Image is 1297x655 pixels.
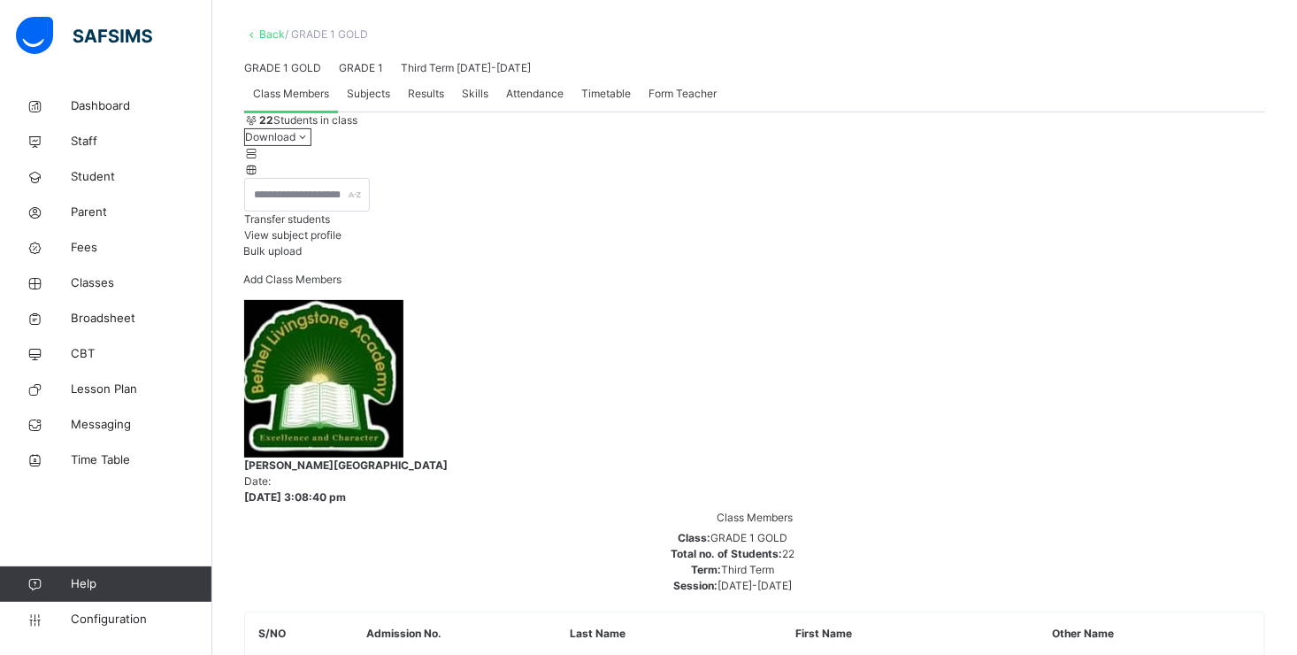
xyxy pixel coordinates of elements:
span: Dashboard [71,97,212,115]
span: Results [408,86,444,102]
span: GRADE 1 GOLD [244,61,321,74]
span: CBT [71,345,212,363]
span: Term: [691,563,721,576]
span: 22 [782,547,794,560]
span: Third Term [DATE]-[DATE] [401,61,531,74]
span: Time Table [71,451,212,469]
span: Lesson Plan [71,381,212,398]
span: Total no. of Students: [671,547,782,560]
span: GRADE 1 [339,61,383,74]
span: / GRADE 1 GOLD [285,27,368,41]
span: [PERSON_NAME][GEOGRAPHIC_DATA] [244,458,1265,474]
span: Timetable [581,86,631,102]
span: Subjects [347,86,390,102]
span: Class Members [717,511,793,524]
span: [DATE]-[DATE] [718,579,792,592]
img: bethel.png [244,300,403,458]
span: Download [245,130,295,143]
a: Back [259,27,285,41]
span: Classes [71,274,212,292]
span: Date: [244,474,271,488]
span: Staff [71,133,212,150]
span: Add Class Members [243,273,342,286]
span: Bulk upload [243,244,302,258]
span: Broadsheet [71,310,212,327]
span: Attendance [506,86,564,102]
span: Class: [678,531,710,544]
span: [DATE] 3:08:40 pm [244,489,1265,505]
span: View subject profile [244,228,342,242]
span: Skills [462,86,488,102]
span: Help [71,575,211,593]
span: Form Teacher [648,86,717,102]
img: safsims [16,17,152,54]
span: Transfer students [244,212,330,226]
span: Student [71,168,212,186]
span: Students in class [259,112,357,128]
span: Session: [673,579,718,592]
span: Fees [71,239,212,257]
span: Third Term [721,563,774,576]
span: Parent [71,204,212,221]
span: GRADE 1 GOLD [710,531,787,544]
span: Configuration [71,611,211,628]
span: Class Members [253,86,329,102]
b: 22 [259,113,273,127]
span: Messaging [71,416,212,434]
